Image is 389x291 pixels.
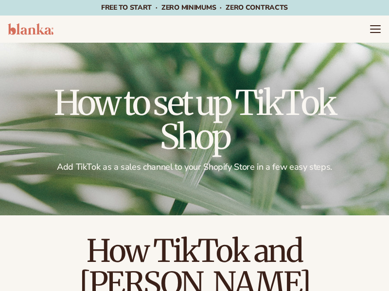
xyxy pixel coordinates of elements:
[27,86,362,154] h1: How to set up TikTok Shop
[8,23,53,35] img: logo
[370,23,381,35] summary: Menu
[101,3,288,12] span: Free to start · ZERO minimums · ZERO contracts
[27,162,362,173] p: Add TikTok as a sales channel to your Shopify Store in a few easy steps.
